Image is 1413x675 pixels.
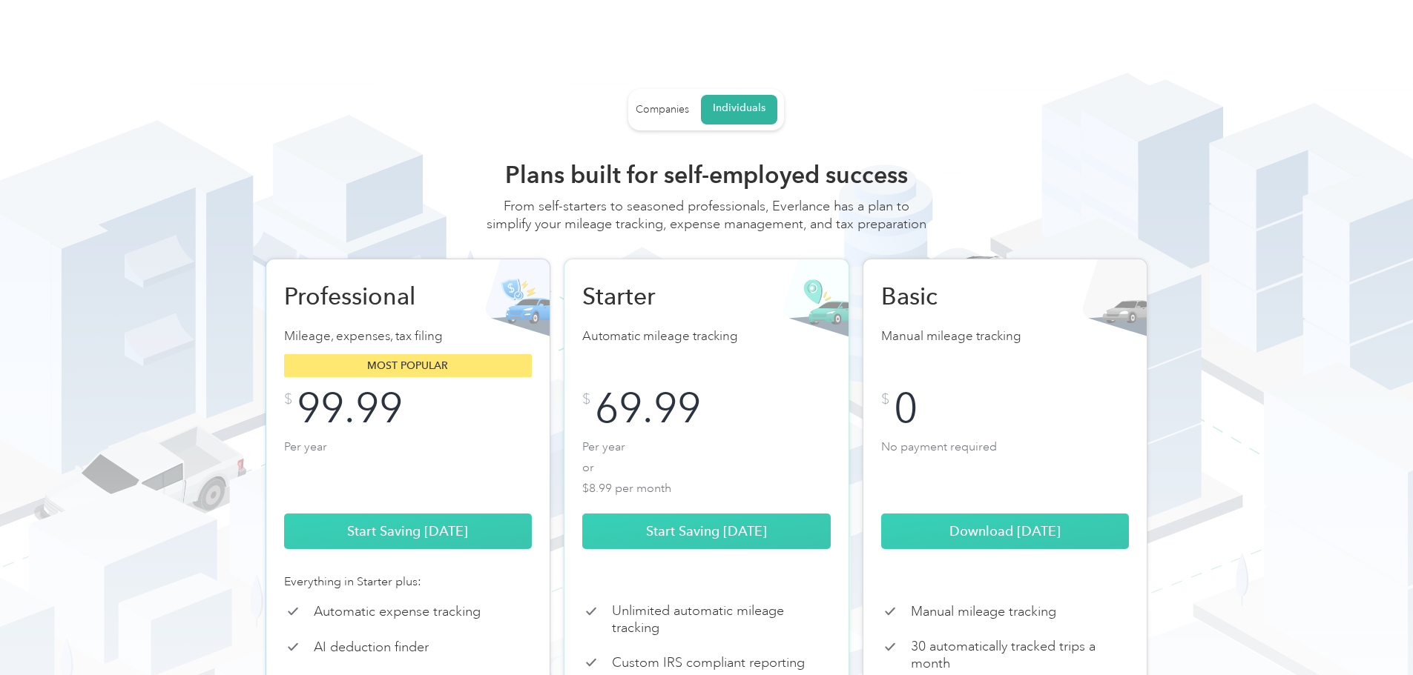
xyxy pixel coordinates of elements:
h2: Basic [881,282,1037,311]
h2: Starter [582,282,738,311]
h2: Professional [284,282,440,311]
div: Most popular [284,354,533,377]
p: Automatic mileage tracking [582,326,831,347]
p: Manual mileage tracking [881,326,1130,347]
p: Mileage, expenses, tax filing [284,326,533,347]
div: Everything in Starter plus: [284,573,533,591]
a: Download [DATE] [881,513,1130,549]
p: 30 automatically tracked trips a month [911,638,1130,671]
div: Individuals [713,102,765,115]
div: 99.99 [297,392,403,425]
p: Per year or $8.99 per month [582,436,831,496]
p: Unlimited automatic mileage tracking [612,602,831,636]
p: Per year [284,436,533,496]
div: Companies [636,103,689,116]
div: $ [284,392,292,407]
a: Start Saving [DATE] [284,513,533,549]
a: Start Saving [DATE] [582,513,831,549]
p: No payment required [881,436,1130,496]
div: 0 [894,392,918,425]
p: Manual mileage tracking [911,603,1056,620]
div: 69.99 [595,392,701,425]
p: AI deduction finder [314,639,429,656]
h2: Plans built for self-employed success [484,160,929,190]
p: Automatic expense tracking [314,603,481,620]
div: $ [582,392,590,407]
p: Custom IRS compliant reporting [612,654,805,671]
div: From self-starters to seasoned professionals, Everlance has a plan to simplify your mileage track... [484,197,929,247]
div: $ [881,392,889,407]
